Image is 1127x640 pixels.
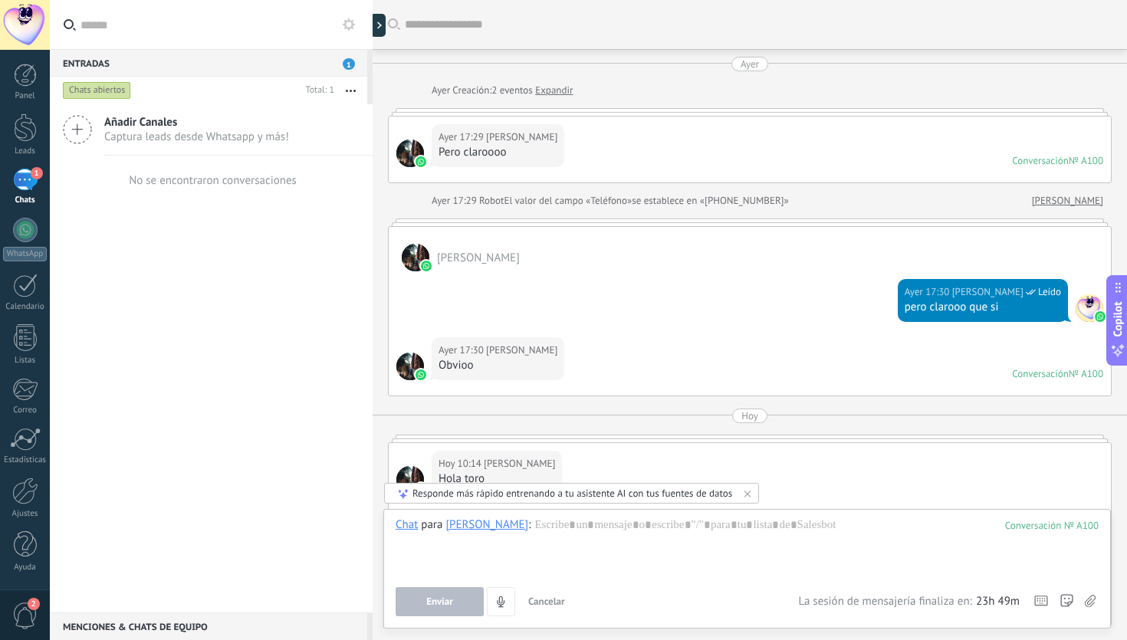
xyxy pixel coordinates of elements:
div: Chats [3,195,48,205]
span: Enviar [426,596,453,607]
div: Correo [3,405,48,415]
span: Amir Rophail [484,456,555,471]
div: Ayer 17:29 [432,193,479,208]
span: Captura leads desde Whatsapp y más! [104,130,289,144]
span: para [421,517,442,533]
button: Enviar [396,587,484,616]
img: waba.svg [416,369,426,380]
span: 23h 49m [976,594,1020,609]
span: 1 [31,167,43,179]
span: Amir Rophail [396,353,424,380]
span: Añadir Canales [104,115,289,130]
div: Leads [3,146,48,156]
div: Hoy 10:14 [439,456,484,471]
div: Calendario [3,302,48,312]
div: Listas [3,356,48,366]
span: Amir Rophail [486,343,557,358]
span: se establece en «[PHONE_NUMBER]» [632,193,789,208]
div: Conversación [1012,367,1069,380]
div: Responde más rápido entrenando a tu asistente AI con tus fuentes de datos [412,487,732,500]
div: Entradas [50,49,367,77]
div: No se encontraron conversaciones [129,173,297,188]
div: La sesión de mensajería finaliza en [798,594,1020,609]
div: Ayer [741,57,759,71]
span: Amir Rophail [486,130,557,145]
div: Chats abiertos [63,81,131,100]
span: Amir Rophail [396,139,424,167]
div: Menciones & Chats de equipo [50,612,367,640]
span: Amir Sharif Rophail (Oficina de Venta) [952,284,1024,300]
div: Ayer 17:30 [905,284,952,300]
div: Conversación [1012,154,1069,167]
img: waba.svg [1095,311,1106,322]
div: Ayuda [3,563,48,573]
div: WhatsApp [3,247,47,261]
span: Leído [1038,284,1061,300]
div: Pero claroooo [439,145,557,160]
div: pero clarooo que si [905,300,1061,315]
span: Amir Rophail [396,466,424,494]
img: waba.svg [416,156,426,167]
span: Robot [479,194,504,207]
div: Total: 1 [300,83,334,98]
img: waba.svg [421,261,432,271]
div: Hola toro [439,471,555,487]
div: Panel [3,91,48,101]
span: Amir Rophail [437,251,520,265]
a: [PERSON_NAME] [1032,193,1103,208]
span: Copilot [1110,301,1125,336]
div: Hoy [741,409,758,423]
span: 2 eventos [491,83,532,98]
span: El valor del campo «Teléfono» [504,193,632,208]
div: Ayer 17:30 [439,343,486,358]
div: 100 [1005,519,1099,532]
div: Obvioo [439,358,557,373]
span: Amir Sharif Rophail [1076,294,1103,322]
a: Expandir [535,83,573,98]
div: Amir Rophail [445,517,528,531]
div: Mostrar [370,14,386,37]
span: Amir Rophail [402,244,429,271]
span: : [528,517,531,533]
span: 2 [28,598,40,610]
div: Ayer [432,83,452,98]
button: Cancelar [522,587,571,616]
div: № A100 [1069,154,1103,167]
span: 1 [343,58,355,70]
div: № A100 [1069,367,1103,380]
div: Ayer 17:29 [439,130,486,145]
div: Estadísticas [3,455,48,465]
span: La sesión de mensajería finaliza en: [798,594,971,609]
span: Cancelar [528,595,565,608]
div: Creación: [432,83,573,98]
div: Ajustes [3,509,48,519]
